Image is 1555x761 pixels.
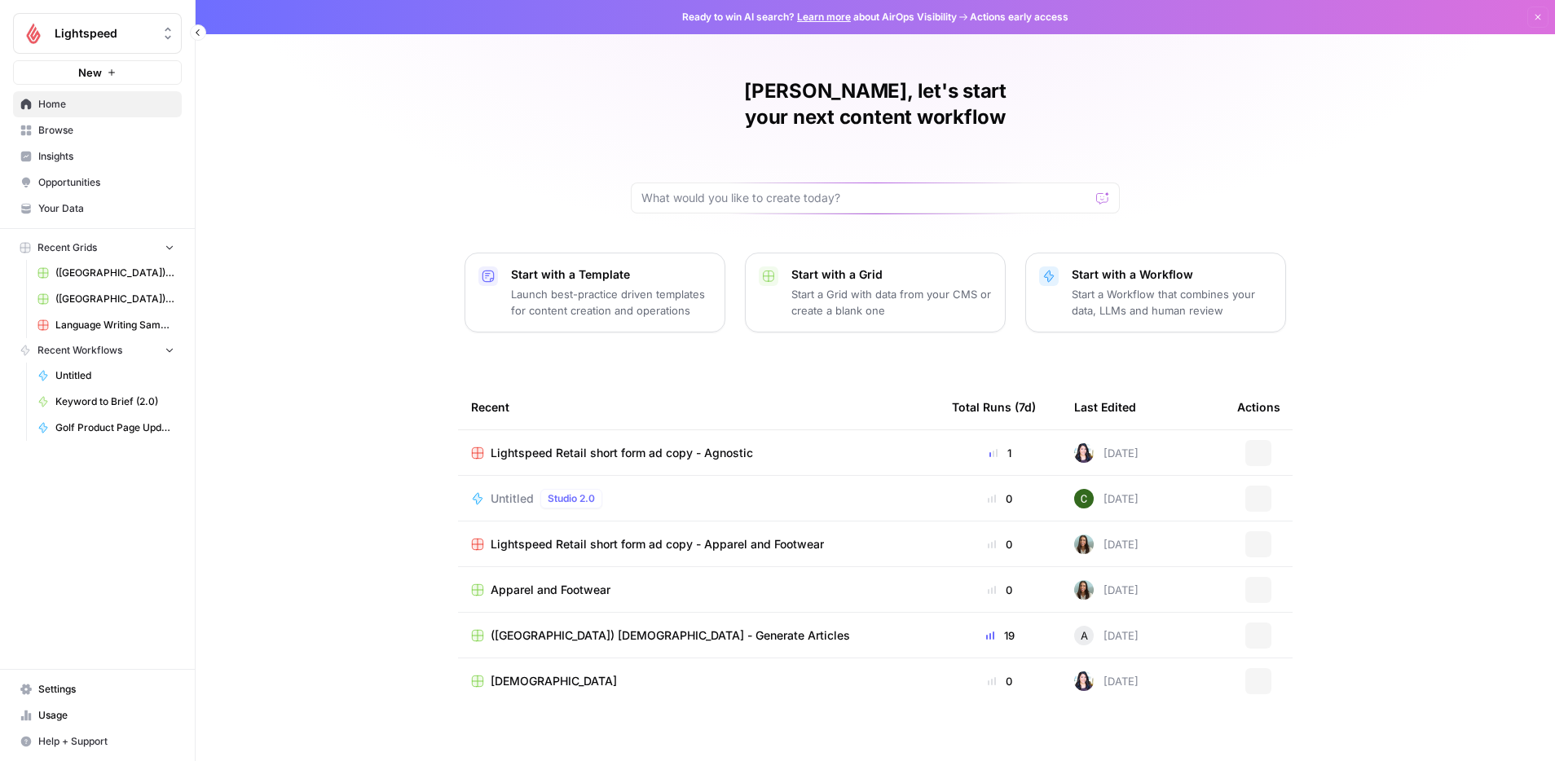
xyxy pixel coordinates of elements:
div: Recent [471,385,926,429]
a: ([GEOGRAPHIC_DATA]) [DEMOGRAPHIC_DATA] - Generate Articles [30,260,182,286]
div: Last Edited [1074,385,1136,429]
span: Lightspeed Retail short form ad copy - Agnostic [491,445,753,461]
span: Recent Grids [37,240,97,255]
span: Opportunities [38,175,174,190]
span: Browse [38,123,174,138]
a: Insights [13,143,182,169]
div: [DATE] [1074,580,1139,600]
a: Language Writing Samples [30,312,182,338]
a: Usage [13,702,182,728]
span: Golf Product Page Update [55,420,174,435]
img: 6c0mqo3yg1s9t43vyshj80cpl9tb [1074,534,1094,554]
span: Your Data [38,201,174,216]
div: [DATE] [1074,489,1139,508]
div: [DATE] [1074,671,1139,691]
a: Settings [13,676,182,702]
button: Help + Support [13,728,182,754]
div: 1 [952,445,1048,461]
div: [DATE] [1074,626,1139,645]
span: Insights [38,149,174,164]
a: Apparel and Footwear [471,582,926,598]
a: ([GEOGRAPHIC_DATA]) German - Generate / Refresh Articles [30,286,182,312]
a: Opportunities [13,169,182,196]
a: Lightspeed Retail short form ad copy - Apparel and Footwear [471,536,926,552]
span: Language Writing Samples [55,318,174,332]
img: Lightspeed Logo [19,19,48,48]
span: Lightspeed [55,25,153,42]
span: [DEMOGRAPHIC_DATA] [491,673,617,689]
span: Untitled [55,368,174,383]
span: Lightspeed Retail short form ad copy - Apparel and Footwear [491,536,824,552]
p: Start a Workflow that combines your data, LLMs and human review [1072,286,1272,319]
a: Lightspeed Retail short form ad copy - Agnostic [471,445,926,461]
input: What would you like to create today? [641,190,1090,206]
a: [DEMOGRAPHIC_DATA] [471,673,926,689]
span: ([GEOGRAPHIC_DATA]) [DEMOGRAPHIC_DATA] - Generate Articles [491,627,850,644]
button: Start with a GridStart a Grid with data from your CMS or create a blank one [745,253,1006,332]
span: ([GEOGRAPHIC_DATA]) [DEMOGRAPHIC_DATA] - Generate Articles [55,266,174,280]
p: Start with a Grid [791,266,992,283]
a: Home [13,91,182,117]
div: 0 [952,673,1048,689]
a: Your Data [13,196,182,222]
span: New [78,64,102,81]
a: UntitledStudio 2.0 [471,489,926,508]
div: 0 [952,582,1048,598]
button: Start with a WorkflowStart a Workflow that combines your data, LLMs and human review [1025,253,1286,332]
p: Start with a Template [511,266,711,283]
span: Settings [38,682,174,697]
div: 0 [952,490,1048,507]
img: wdke7mwtj0nxznpffym0k1wpceu2 [1074,443,1094,463]
div: 0 [952,536,1048,552]
button: Recent Workflows [13,338,182,363]
span: Apparel and Footwear [491,582,610,598]
div: [DATE] [1074,534,1139,554]
div: 19 [952,627,1048,644]
a: Learn more [797,11,851,23]
button: Recent Grids [13,235,182,260]
p: Start a Grid with data from your CMS or create a blank one [791,286,992,319]
div: Total Runs (7d) [952,385,1036,429]
img: wdke7mwtj0nxznpffym0k1wpceu2 [1074,671,1094,691]
a: Browse [13,117,182,143]
h1: [PERSON_NAME], let's start your next content workflow [631,78,1120,130]
img: 14qrvic887bnlg6dzgoj39zarp80 [1074,489,1094,508]
a: Untitled [30,363,182,389]
span: Keyword to Brief (2.0) [55,394,174,409]
a: Golf Product Page Update [30,415,182,441]
span: Recent Workflows [37,343,122,358]
span: Help + Support [38,734,174,749]
span: Ready to win AI search? about AirOps Visibility [682,10,957,24]
span: Actions early access [970,10,1068,24]
div: Actions [1237,385,1280,429]
span: A [1081,627,1088,644]
a: ([GEOGRAPHIC_DATA]) [DEMOGRAPHIC_DATA] - Generate Articles [471,627,926,644]
span: ([GEOGRAPHIC_DATA]) German - Generate / Refresh Articles [55,292,174,306]
button: Workspace: Lightspeed [13,13,182,54]
p: Start with a Workflow [1072,266,1272,283]
div: [DATE] [1074,443,1139,463]
a: Keyword to Brief (2.0) [30,389,182,415]
span: Studio 2.0 [548,491,595,506]
span: Untitled [491,490,534,507]
p: Launch best-practice driven templates for content creation and operations [511,286,711,319]
button: New [13,60,182,85]
span: Usage [38,708,174,723]
button: Start with a TemplateLaunch best-practice driven templates for content creation and operations [465,253,725,332]
img: 6c0mqo3yg1s9t43vyshj80cpl9tb [1074,580,1094,600]
span: Home [38,97,174,112]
